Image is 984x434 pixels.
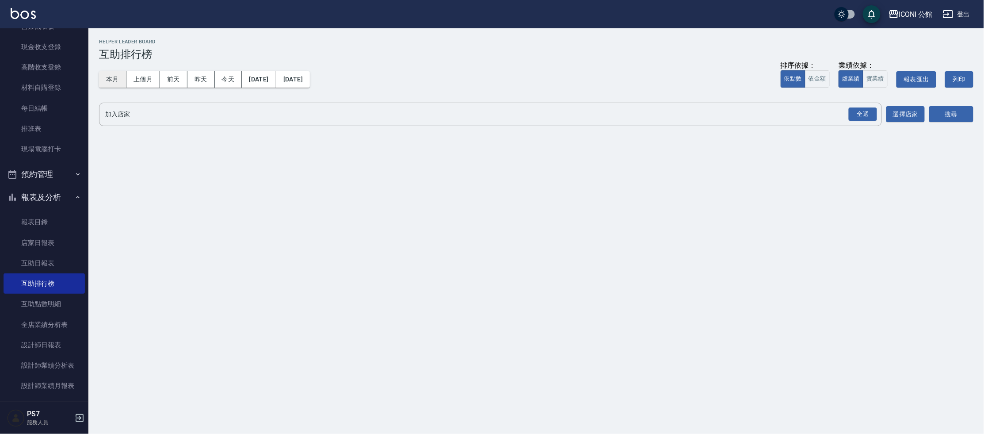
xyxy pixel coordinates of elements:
[885,5,936,23] button: ICONI 公館
[99,71,126,88] button: 本月
[4,294,85,314] a: 互助點數明細
[126,71,160,88] button: 上個月
[4,376,85,396] a: 設計師業績月報表
[7,409,25,427] img: Person
[160,71,187,88] button: 前天
[11,8,36,19] img: Logo
[4,355,85,376] a: 設計師業績分析表
[4,77,85,98] a: 材料自購登錄
[805,70,830,88] button: 依金額
[4,57,85,77] a: 高階收支登錄
[863,70,888,88] button: 實業績
[896,71,936,88] button: 報表匯出
[27,419,72,426] p: 服務人員
[99,48,973,61] h3: 互助排行榜
[863,5,881,23] button: save
[242,71,276,88] button: [DATE]
[187,71,215,88] button: 昨天
[849,108,877,121] div: 全選
[886,106,925,123] button: 選擇店家
[4,335,85,355] a: 設計師日報表
[781,61,830,70] div: 排序依據：
[4,163,85,186] button: 預約管理
[945,71,973,88] button: 列印
[4,253,85,273] a: 互助日報表
[4,98,85,119] a: 每日結帳
[4,212,85,232] a: 報表目錄
[839,61,888,70] div: 業績依據：
[103,107,865,122] input: 店家名稱
[939,6,973,23] button: 登出
[276,71,310,88] button: [DATE]
[99,39,973,45] h2: Helper Leader Board
[215,71,242,88] button: 今天
[4,119,85,139] a: 排班表
[4,273,85,294] a: 互助排行榜
[899,9,933,20] div: ICONI 公館
[839,70,863,88] button: 虛業績
[4,315,85,335] a: 全店業績分析表
[929,106,973,123] button: 搜尋
[847,106,879,123] button: Open
[27,410,72,419] h5: PS7
[4,186,85,209] button: 報表及分析
[4,233,85,253] a: 店家日報表
[4,37,85,57] a: 現金收支登錄
[781,70,805,88] button: 依點數
[4,396,85,417] a: 設計師排行榜
[4,139,85,159] a: 現場電腦打卡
